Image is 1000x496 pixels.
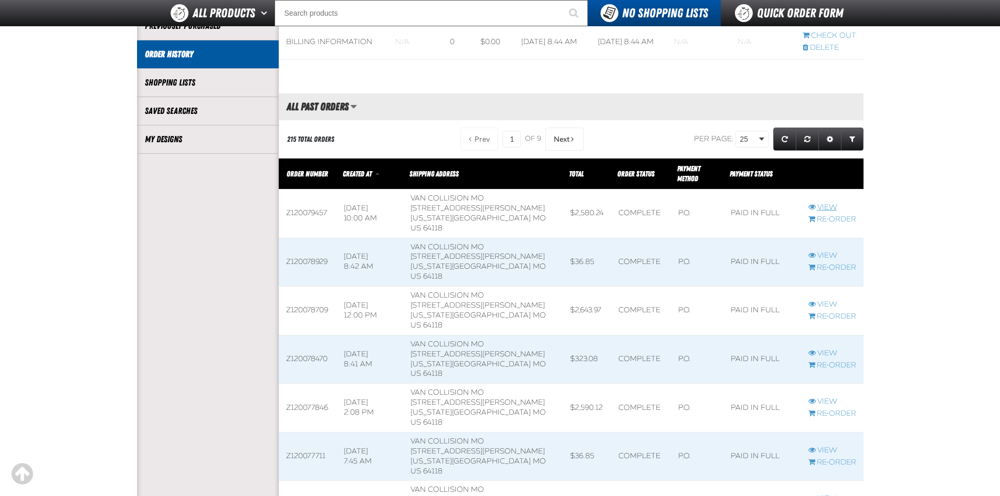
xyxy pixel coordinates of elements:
[803,43,856,53] a: Delete checkout started from
[808,263,856,273] a: Re-Order Z120078929 order
[410,214,531,223] span: [US_STATE][GEOGRAPHIC_DATA]
[410,272,421,281] span: US
[808,397,856,407] a: View Z120077846 order
[287,170,328,178] a: Order Number
[533,360,546,368] span: MO
[723,287,801,335] td: Paid in full
[410,301,545,310] span: [STREET_ADDRESS][PERSON_NAME]
[410,485,484,494] span: Van Collision MO
[611,335,671,384] td: Complete
[343,170,372,178] span: Created At
[808,312,856,322] a: Re-Order Z120078709 order
[350,98,357,115] button: Manage grid views. Current view is All Past Orders
[410,408,531,417] span: [US_STATE][GEOGRAPHIC_DATA]
[773,128,796,151] a: Refresh grid action
[514,25,591,60] td: [DATE] 8:44 AM
[336,287,403,335] td: [DATE] 12:00 PM
[803,31,856,41] a: Continue checkout started from
[723,432,801,481] td: Paid in full
[279,101,349,112] h2: All Past Orders
[671,238,723,287] td: P.O.
[410,360,531,368] span: [US_STATE][GEOGRAPHIC_DATA]
[388,25,443,60] td: Blank
[423,224,443,233] bdo: 64118
[410,224,421,233] span: US
[808,251,856,261] a: View Z120078929 order
[410,242,484,251] span: Van Collision MO
[545,128,584,151] button: Next Page
[818,128,841,151] a: Expand or Collapse Grid Settings
[410,321,421,330] span: US
[336,238,403,287] td: [DATE] 8:42 AM
[611,432,671,481] td: Complete
[279,238,336,287] td: Z120078929
[671,335,723,384] td: P.O.
[525,134,541,144] span: of 9
[423,272,443,281] bdo: 64118
[740,134,757,145] span: 25
[410,252,545,261] span: [STREET_ADDRESS][PERSON_NAME]
[723,189,801,238] td: Paid in full
[808,361,856,371] a: Re-Order Z120078470 order
[563,384,611,432] td: $2,590.12
[287,134,334,144] div: 215 Total Orders
[808,349,856,358] a: View Z120078470 order
[808,446,856,456] a: View Z120077711 order
[410,204,545,213] span: [STREET_ADDRESS][PERSON_NAME]
[563,335,611,384] td: $323.08
[279,384,336,432] td: Z120077846
[336,384,403,432] td: [DATE] 2:08 PM
[410,398,545,407] span: [STREET_ADDRESS][PERSON_NAME]
[694,134,734,143] span: Per page:
[193,4,255,23] span: All Products
[533,311,546,320] span: MO
[409,170,459,178] span: Shipping Address
[563,238,611,287] td: $36.85
[569,170,584,178] a: Total
[145,105,271,117] a: Saved Searches
[617,170,655,178] a: Order Status
[410,291,484,300] span: Van Collision MO
[808,409,856,419] a: Re-Order Z120077846 order
[554,135,570,143] span: Next Page
[563,189,611,238] td: $2,580.24
[423,369,443,378] bdo: 64118
[279,432,336,481] td: Z120077711
[279,335,336,384] td: Z120078470
[410,447,545,456] span: [STREET_ADDRESS][PERSON_NAME]
[423,321,443,330] bdo: 64118
[730,170,773,178] span: Payment Status
[671,189,723,238] td: P.O.
[808,300,856,310] a: View Z120078709 order
[796,128,819,151] a: Reset grid action
[563,432,611,481] td: $36.85
[286,37,381,47] div: Billing Information
[563,287,611,335] td: $2,643.97
[533,457,546,466] span: MO
[473,25,514,60] td: $0.00
[336,432,403,481] td: [DATE] 7:45 AM
[591,25,667,60] td: [DATE] 8:44 AM
[410,457,531,466] span: [US_STATE][GEOGRAPHIC_DATA]
[611,189,671,238] td: Complete
[336,189,403,238] td: [DATE] 10:00 AM
[343,170,373,178] a: Created At
[336,335,403,384] td: [DATE] 8:41 AM
[671,384,723,432] td: P.O.
[145,48,271,60] a: Order History
[410,369,421,378] span: US
[145,133,271,145] a: My Designs
[801,159,864,189] th: Row actions
[533,262,546,271] span: MO
[410,194,484,203] span: Van Collision MO
[808,203,856,213] a: View Z120079457 order
[145,77,271,89] a: Shopping Lists
[410,350,545,358] span: [STREET_ADDRESS][PERSON_NAME]
[410,467,421,476] span: US
[423,467,443,476] bdo: 64118
[410,340,484,349] span: Van Collision MO
[279,287,336,335] td: Z120078709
